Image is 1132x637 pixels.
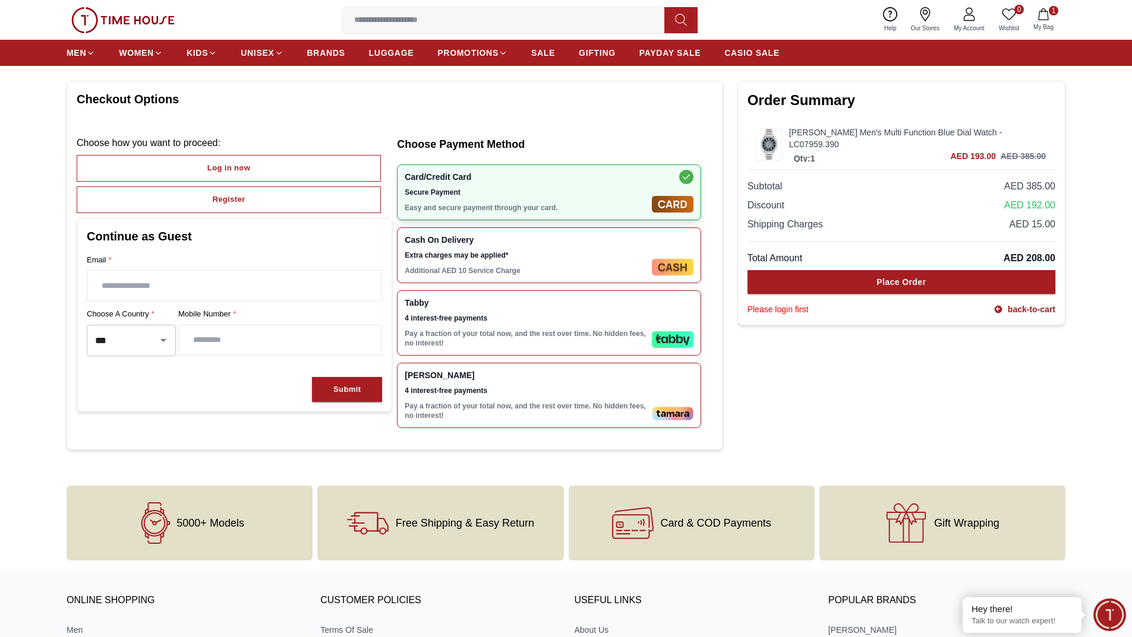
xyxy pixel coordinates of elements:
span: 0 [1014,5,1024,14]
p: Talk to our watch expert! [972,616,1073,626]
button: 1My Bag [1026,6,1061,34]
a: Register [77,186,392,213]
p: Easy and secure payment through your card. [405,203,647,213]
button: Register [77,186,381,213]
button: Log in now [77,155,381,182]
div: Log in now [207,161,250,175]
span: WOMEN [119,47,154,59]
div: Register [213,193,245,207]
a: [PERSON_NAME] Men's Multi Function Blue Dial Watch - LC07959.390 [789,126,1046,150]
a: CASIO SALE [724,42,780,64]
a: PAYDAY SALE [639,42,701,64]
img: Card/Credit Card [652,196,693,213]
span: AED 193.00 [950,150,995,162]
span: Card & COD Payments [661,517,771,529]
span: PROMOTIONS [437,47,499,59]
div: Hey there! [972,603,1073,615]
img: ... [71,7,175,33]
span: Help [879,24,901,33]
span: AED 15.00 [1010,217,1055,232]
button: Place Order [748,270,1055,294]
span: My Account [949,24,989,33]
img: Tamara [652,407,693,420]
h1: Checkout Options [77,91,713,107]
img: Cash On Delivery [652,259,693,275]
a: PROMOTIONS [437,42,507,64]
img: ... [758,129,781,159]
span: BRANDS [307,47,345,59]
a: Our Stores [904,5,947,35]
a: SALE [531,42,555,64]
span: UNISEX [241,47,274,59]
span: Extra charges may be applied* [405,251,647,260]
a: UNISEX [241,42,283,64]
span: Subtotal [748,179,783,194]
a: back-to-cart [994,303,1055,315]
h3: USEFUL LINKS [575,592,812,610]
span: AED 192.00 [1004,198,1055,213]
p: Qty: 1 [792,153,818,164]
h3: Popular Brands [828,592,1065,610]
span: 4 interest-free payments [405,313,647,323]
span: CASIO SALE [724,47,780,59]
span: Cash On Delivery [405,235,647,245]
a: GIFTING [579,42,616,64]
a: BRANDS [307,42,345,64]
span: Card/Credit Card [405,172,647,182]
h3: ONLINE SHOPPING [67,592,304,610]
span: LUGGAGE [369,47,414,59]
span: SALE [531,47,555,59]
img: Tabby [652,331,693,348]
span: Choose a country [87,308,157,320]
h2: Choose Payment Method [397,136,712,153]
span: Gift Wrapping [934,517,999,529]
label: Mobile Number [178,308,382,320]
p: Pay a fraction of your total now, and the rest over time. No hidden fees, no interest! [405,401,647,420]
div: Place Order [876,276,926,288]
div: Please login first [748,303,809,315]
p: Choose how you want to proceed : [77,136,392,150]
span: Shipping Charges [748,217,823,232]
span: MEN [67,47,86,59]
span: 4 interest-free payments [405,386,647,395]
span: Total Amount [748,251,803,265]
a: LUGGAGE [369,42,414,64]
a: [PERSON_NAME] [828,624,1065,636]
span: GIFTING [579,47,616,59]
p: Additional AED 10 Service Charge [405,266,647,275]
span: My Bag [1029,23,1058,31]
div: Chat Widget [1093,598,1126,631]
span: Wishlist [994,24,1024,33]
span: 1 [1049,6,1058,15]
span: [PERSON_NAME] [405,370,647,380]
h2: Order Summary [748,91,1055,110]
a: MEN [67,42,95,64]
div: Submit [333,383,361,397]
a: Men [67,624,304,636]
span: Tabby [405,298,647,308]
label: Email [87,254,382,266]
a: Log in now [77,155,392,182]
span: Our Stores [906,24,944,33]
p: Pay a fraction of your total now, and the rest over time. No hidden fees, no interest! [405,329,647,348]
a: 0Wishlist [992,5,1026,35]
span: Discount [748,198,784,213]
a: Help [877,5,904,35]
span: AED 385.00 [1004,179,1055,194]
a: Terms Of Sale [320,624,557,636]
h3: CUSTOMER POLICIES [320,592,557,610]
button: Open [155,332,172,348]
a: About Us [575,624,812,636]
button: Submit [312,377,382,403]
span: Secure Payment [405,188,647,197]
span: AED 208.00 [1004,251,1055,265]
span: PAYDAY SALE [639,47,701,59]
span: Free Shipping & Easy Return [396,517,534,529]
span: KIDS [187,47,208,59]
span: 5000+ Models [176,517,244,529]
a: KIDS [187,42,217,64]
a: WOMEN [119,42,163,64]
h3: AED 385.00 [1001,150,1046,162]
h2: Continue as Guest [87,228,382,245]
